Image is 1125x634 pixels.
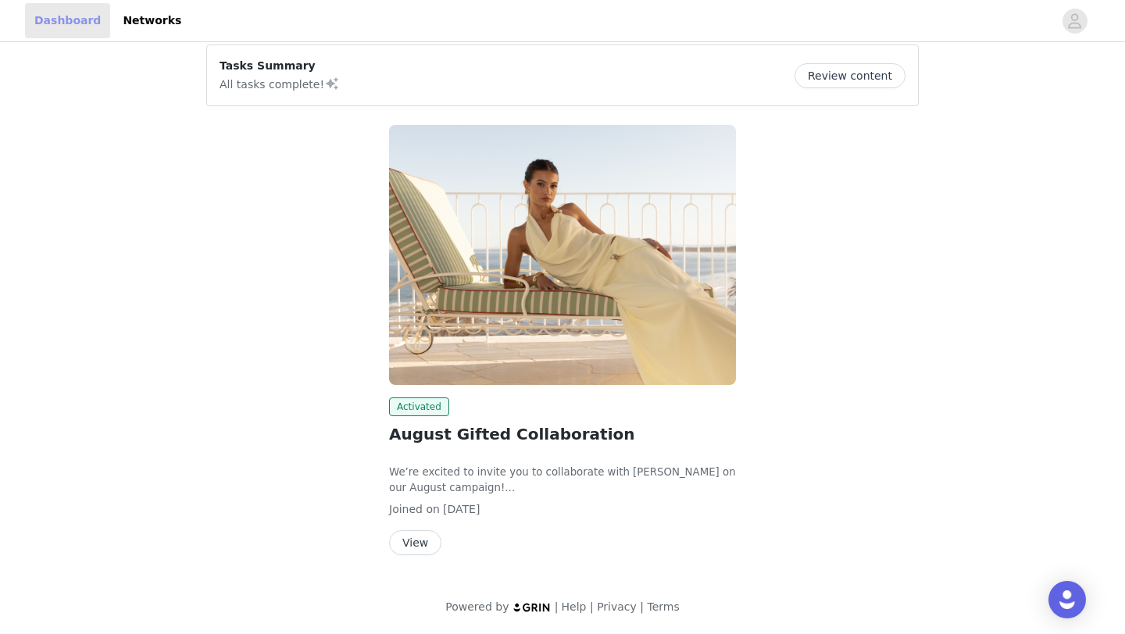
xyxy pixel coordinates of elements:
[1067,9,1082,34] div: avatar
[389,503,440,515] span: Joined on
[389,537,441,549] a: View
[443,503,480,515] span: [DATE]
[220,58,340,74] p: Tasks Summary
[445,600,509,613] span: Powered by
[220,74,340,93] p: All tasks complete!
[512,602,552,612] img: logo
[389,125,736,385] img: Peppermayo EU
[389,530,441,555] button: View
[795,63,905,88] button: Review content
[647,600,679,613] a: Terms
[1048,581,1086,618] div: Open Intercom Messenger
[590,600,594,613] span: |
[562,600,587,613] a: Help
[389,466,736,493] span: We’re excited to invite you to collaborate with [PERSON_NAME] on our August campaign!
[113,3,191,38] a: Networks
[389,422,736,446] h2: August Gifted Collaboration
[555,600,559,613] span: |
[597,600,637,613] a: Privacy
[389,397,449,416] span: Activated
[640,600,644,613] span: |
[25,3,110,38] a: Dashboard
